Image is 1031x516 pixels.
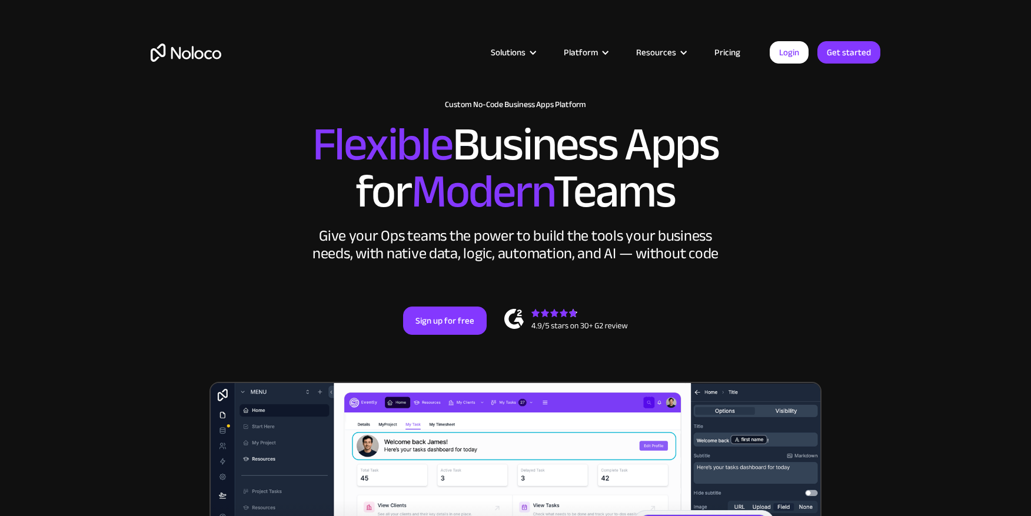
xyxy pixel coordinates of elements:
a: Pricing [700,45,755,60]
div: Give your Ops teams the power to build the tools your business needs, with native data, logic, au... [310,227,721,262]
div: Platform [549,45,621,60]
div: Resources [621,45,700,60]
span: Flexible [312,101,453,188]
div: Solutions [491,45,526,60]
div: Resources [636,45,676,60]
a: Login [770,41,809,64]
a: Get started [817,41,880,64]
div: Solutions [476,45,549,60]
a: home [151,44,221,62]
h2: Business Apps for Teams [151,121,880,215]
span: Modern [411,148,553,235]
a: Sign up for free [403,307,487,335]
div: Platform [564,45,598,60]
